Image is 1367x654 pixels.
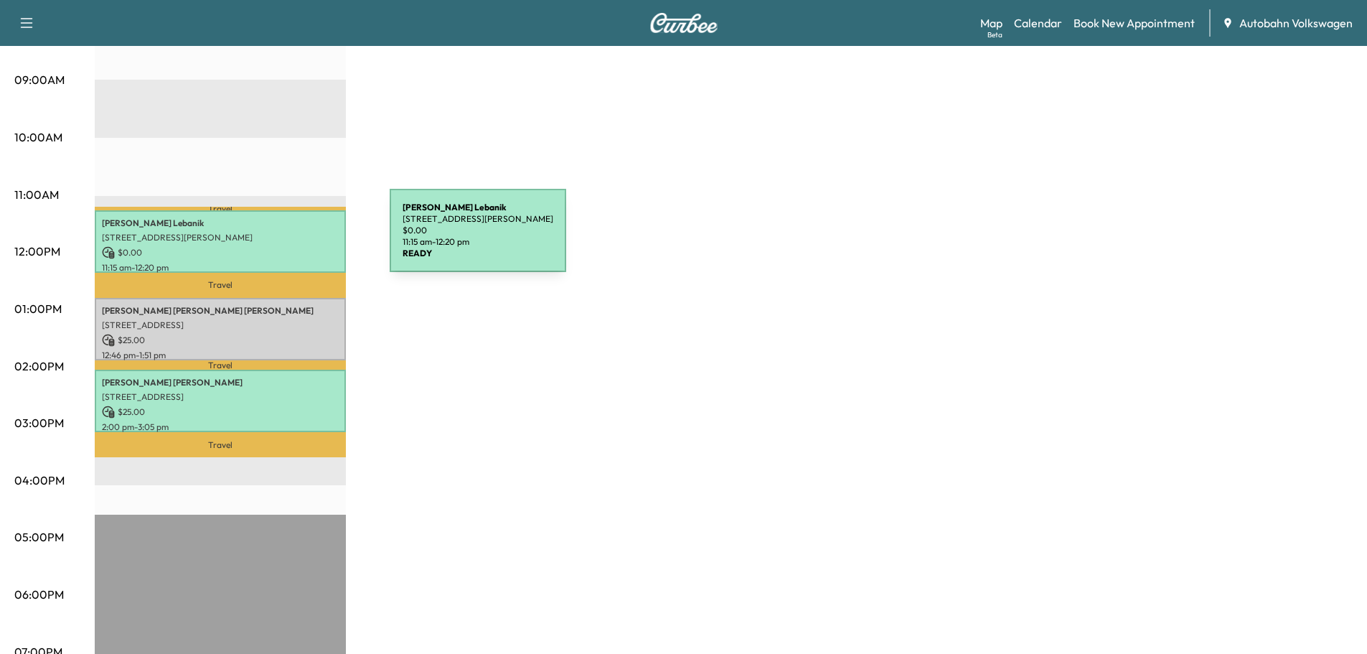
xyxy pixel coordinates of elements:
p: 01:00PM [14,300,62,317]
p: 11:00AM [14,186,59,203]
p: Travel [95,207,346,210]
p: [STREET_ADDRESS] [102,319,339,331]
p: 04:00PM [14,472,65,489]
p: 12:46 pm - 1:51 pm [102,350,339,361]
p: 2:00 pm - 3:05 pm [102,421,339,433]
p: 03:00PM [14,414,64,431]
p: $ 25.00 [102,334,339,347]
p: 02:00PM [14,358,64,375]
p: Travel [95,273,346,298]
div: Beta [987,29,1002,40]
p: Travel [95,360,346,369]
p: $ 25.00 [102,406,339,419]
p: $ 0.00 [102,246,339,259]
p: 10:00AM [14,129,62,146]
span: Autobahn Volkswagen [1239,14,1353,32]
p: Travel [95,432,346,457]
p: 06:00PM [14,586,64,603]
p: [PERSON_NAME] [PERSON_NAME] [102,377,339,388]
p: 12:00PM [14,243,60,260]
a: Calendar [1014,14,1062,32]
p: [PERSON_NAME] [PERSON_NAME] [PERSON_NAME] [102,305,339,317]
img: Curbee Logo [649,13,718,33]
p: [STREET_ADDRESS] [102,391,339,403]
a: MapBeta [980,14,1002,32]
p: 05:00PM [14,528,64,546]
p: [PERSON_NAME] Lebanik [102,218,339,229]
a: Book New Appointment [1074,14,1195,32]
p: 09:00AM [14,71,65,88]
p: 11:15 am - 12:20 pm [102,262,339,274]
p: [STREET_ADDRESS][PERSON_NAME] [102,232,339,243]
